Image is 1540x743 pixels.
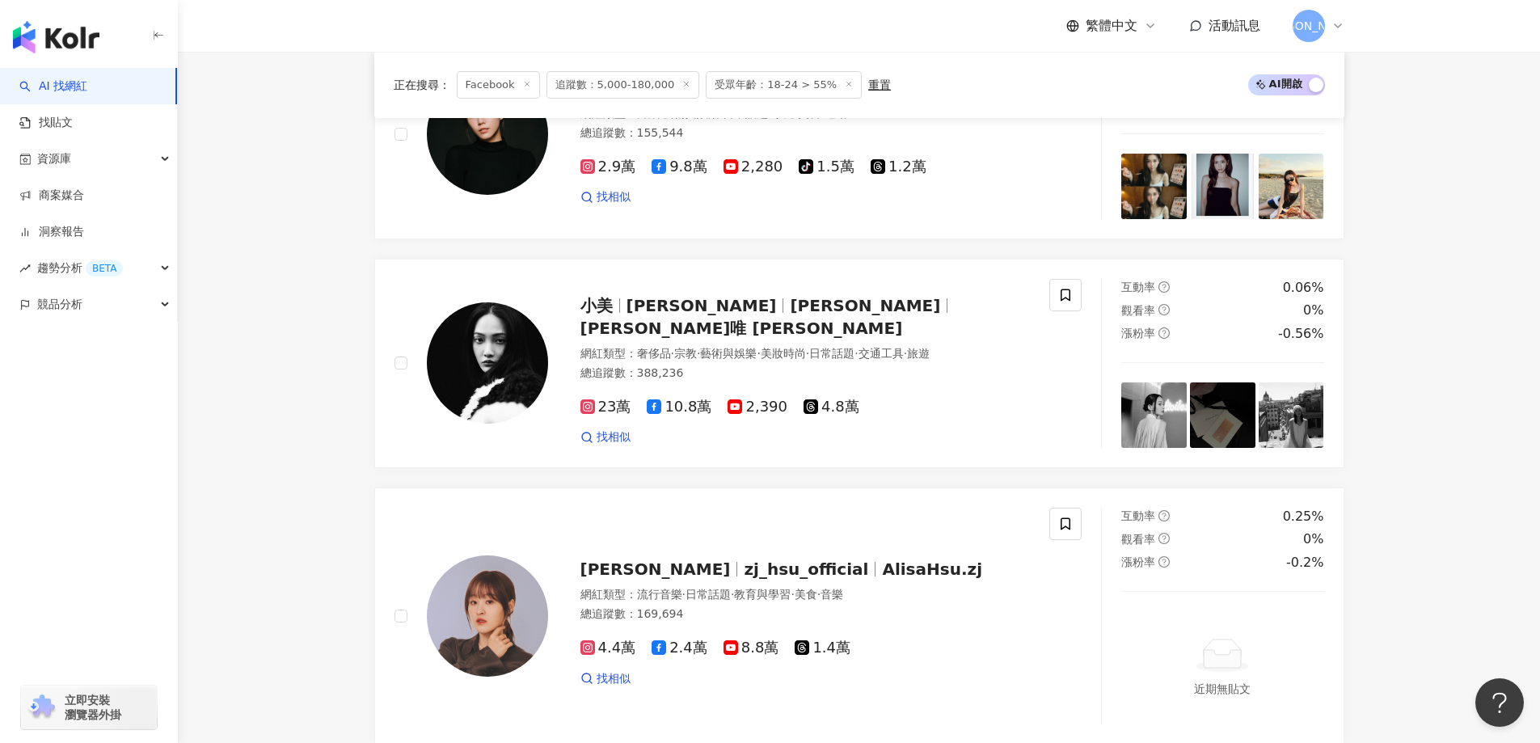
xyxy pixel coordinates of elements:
[1475,678,1524,727] iframe: Help Scout Beacon - Open
[868,78,891,91] div: 重置
[882,559,982,579] span: AlisaHsu.zj
[700,347,757,360] span: 藝術與娛樂
[1303,302,1323,319] div: 0%
[686,588,731,601] span: 日常話題
[795,107,798,120] span: ·
[795,588,817,601] span: 美食
[682,588,686,601] span: ·
[65,693,121,722] span: 立即安裝 瀏覽器外掛
[580,587,1031,603] div: 網紅類型 ：
[580,606,1031,623] div: 總追蹤數 ： 169,694
[1158,327,1170,339] span: question-circle
[731,588,734,601] span: ·
[804,399,859,416] span: 4.8萬
[580,158,636,175] span: 2.9萬
[1121,555,1155,568] span: 漲粉率
[744,559,868,579] span: zj_hsu_official
[597,671,631,687] span: 找相似
[706,71,862,99] span: 受眾年齡：18-24 > 55%
[1261,17,1355,35] span: [PERSON_NAME]
[1158,304,1170,315] span: question-circle
[825,107,847,120] span: 運動
[757,347,760,360] span: ·
[1121,304,1155,317] span: 觀看率
[580,640,636,656] span: 4.4萬
[580,319,903,338] span: [PERSON_NAME]唯 [PERSON_NAME]
[394,78,450,91] span: 正在搜尋 ：
[772,107,795,120] span: 家庭
[637,107,660,120] span: 舞蹈
[652,640,707,656] span: 2.4萬
[457,71,540,99] span: Facebook
[734,588,791,601] span: 教育與學習
[580,429,631,445] a: 找相似
[1190,154,1255,219] img: post-image
[907,347,930,360] span: 旅遊
[580,189,631,205] a: 找相似
[597,429,631,445] span: 找相似
[374,30,1344,239] a: KOL Avatar[PERSON_NAME]ziweixia[PERSON_NAME]網紅類型：舞蹈·藝術與娛樂·日常話題·家庭·美食·運動總追蹤數：155,5442.9萬9.8萬2,2801...
[1194,680,1251,698] div: 近期無貼文
[1158,510,1170,521] span: question-circle
[1121,154,1187,219] img: post-image
[723,107,768,120] span: 日常話題
[799,158,854,175] span: 1.5萬
[1259,154,1324,219] img: post-image
[637,588,682,601] span: 流行音樂
[37,141,71,177] span: 資源庫
[1121,509,1155,522] span: 互動率
[1278,325,1324,343] div: -0.56%
[652,158,707,175] span: 9.8萬
[1190,382,1255,448] img: post-image
[1259,382,1324,448] img: post-image
[580,671,631,687] a: 找相似
[1158,533,1170,544] span: question-circle
[1283,279,1324,297] div: 0.06%
[821,107,824,120] span: ·
[21,686,157,729] a: chrome extension立即安裝 瀏覽器外掛
[19,263,31,274] span: rise
[724,640,779,656] span: 8.8萬
[1286,554,1323,572] div: -0.2%
[697,347,700,360] span: ·
[627,296,777,315] span: [PERSON_NAME]
[37,286,82,323] span: 競品分析
[647,399,711,416] span: 10.8萬
[37,250,123,286] span: 趨勢分析
[19,115,73,131] a: 找貼文
[1303,530,1323,548] div: 0%
[1121,327,1155,340] span: 漲粉率
[663,107,719,120] span: 藝術與娛樂
[427,302,548,424] img: KOL Avatar
[580,399,631,416] span: 23萬
[806,347,809,360] span: ·
[719,107,723,120] span: ·
[1158,281,1170,293] span: question-circle
[660,107,663,120] span: ·
[19,188,84,204] a: 商案媒合
[728,399,787,416] span: 2,390
[374,259,1344,468] a: KOL Avatar小美[PERSON_NAME][PERSON_NAME][PERSON_NAME]唯 [PERSON_NAME]網紅類型：奢侈品·宗教·藝術與娛樂·美妝時尚·日常話題·交通工...
[13,21,99,53] img: logo
[580,559,731,579] span: [PERSON_NAME]
[580,296,613,315] span: 小美
[427,74,548,195] img: KOL Avatar
[817,588,821,601] span: ·
[19,78,87,95] a: searchAI 找網紅
[597,189,631,205] span: 找相似
[904,347,907,360] span: ·
[1209,18,1260,33] span: 活動訊息
[859,347,904,360] span: 交通工具
[790,296,940,315] span: [PERSON_NAME]
[795,640,850,656] span: 1.4萬
[798,107,821,120] span: 美食
[724,158,783,175] span: 2,280
[1121,382,1187,448] img: post-image
[768,107,771,120] span: ·
[821,588,843,601] span: 音樂
[427,555,548,677] img: KOL Avatar
[809,347,854,360] span: 日常話題
[1158,556,1170,568] span: question-circle
[791,588,794,601] span: ·
[1283,508,1324,526] div: 0.25%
